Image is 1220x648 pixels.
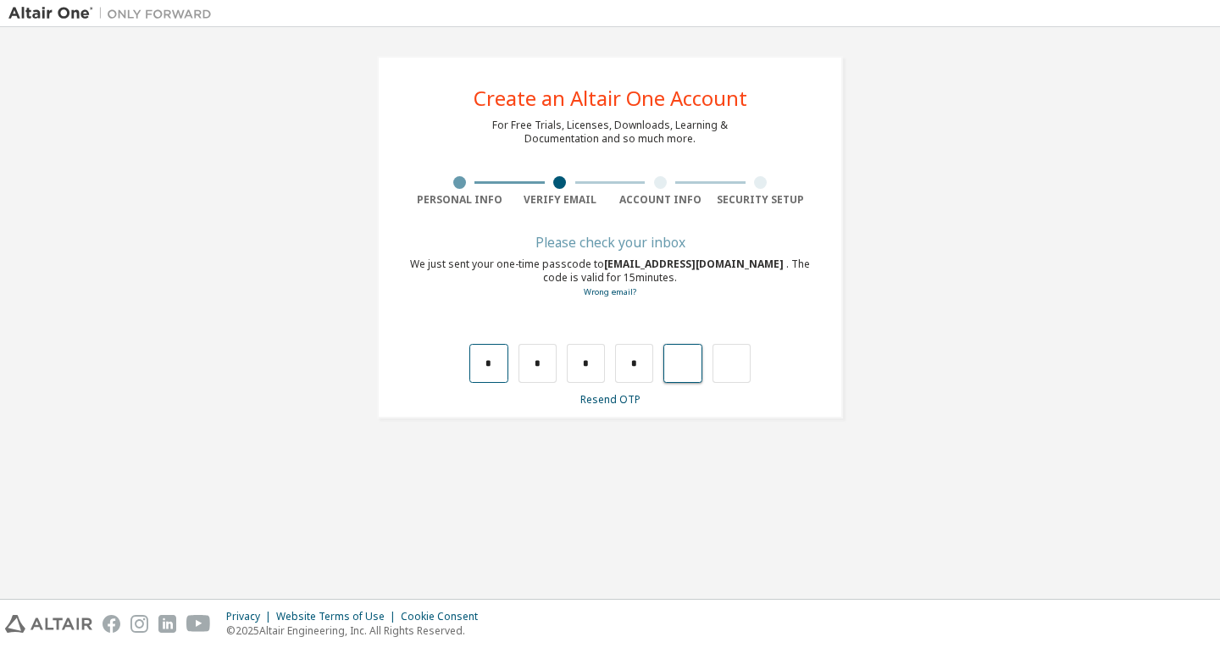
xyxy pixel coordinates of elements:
[5,615,92,633] img: altair_logo.svg
[711,193,812,207] div: Security Setup
[474,88,747,108] div: Create an Altair One Account
[604,257,786,271] span: [EMAIL_ADDRESS][DOMAIN_NAME]
[186,615,211,633] img: youtube.svg
[276,610,401,623] div: Website Terms of Use
[610,193,711,207] div: Account Info
[409,193,510,207] div: Personal Info
[584,286,636,297] a: Go back to the registration form
[409,237,811,247] div: Please check your inbox
[103,615,120,633] img: facebook.svg
[130,615,148,633] img: instagram.svg
[580,392,640,407] a: Resend OTP
[492,119,728,146] div: For Free Trials, Licenses, Downloads, Learning & Documentation and so much more.
[226,623,488,638] p: © 2025 Altair Engineering, Inc. All Rights Reserved.
[8,5,220,22] img: Altair One
[158,615,176,633] img: linkedin.svg
[401,610,488,623] div: Cookie Consent
[409,258,811,299] div: We just sent your one-time passcode to . The code is valid for 15 minutes.
[510,193,611,207] div: Verify Email
[226,610,276,623] div: Privacy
